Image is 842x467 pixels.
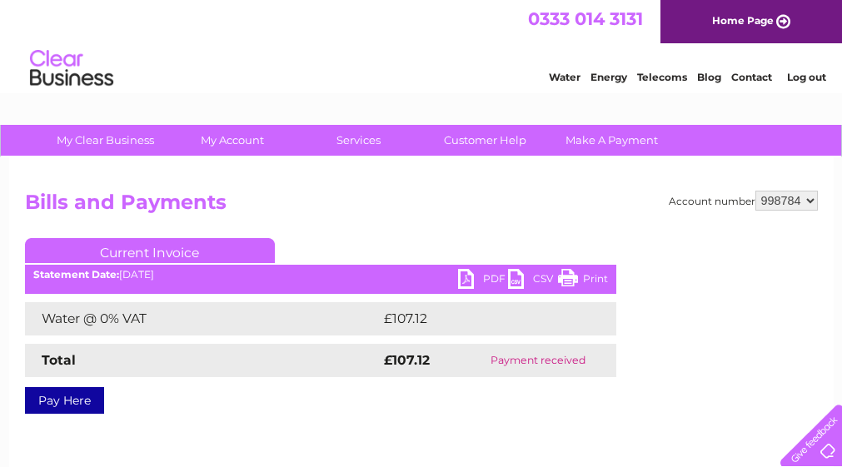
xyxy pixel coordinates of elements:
td: £107.12 [380,302,584,335]
a: 0333 014 3131 [528,8,643,29]
div: Clear Business is a trading name of Verastar Limited (registered in [GEOGRAPHIC_DATA] No. 3667643... [28,9,815,81]
a: Pay Here [25,387,104,414]
a: Contact [731,71,772,83]
td: Water @ 0% VAT [25,302,380,335]
a: Telecoms [637,71,687,83]
b: Statement Date: [33,268,119,281]
a: Water [549,71,580,83]
td: Payment received [461,344,615,377]
a: Log out [787,71,826,83]
div: Account number [669,191,818,211]
a: Energy [590,71,627,83]
a: Print [558,269,608,293]
a: CSV [508,269,558,293]
a: My Clear Business [37,125,174,156]
a: Services [290,125,427,156]
a: PDF [458,269,508,293]
a: Blog [697,71,721,83]
h2: Bills and Payments [25,191,818,222]
a: Customer Help [416,125,554,156]
div: [DATE] [25,269,616,281]
a: My Account [163,125,301,156]
a: Current Invoice [25,238,275,263]
img: logo.png [29,43,114,94]
a: Make A Payment [543,125,680,156]
strong: Total [42,352,76,368]
strong: £107.12 [384,352,430,368]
